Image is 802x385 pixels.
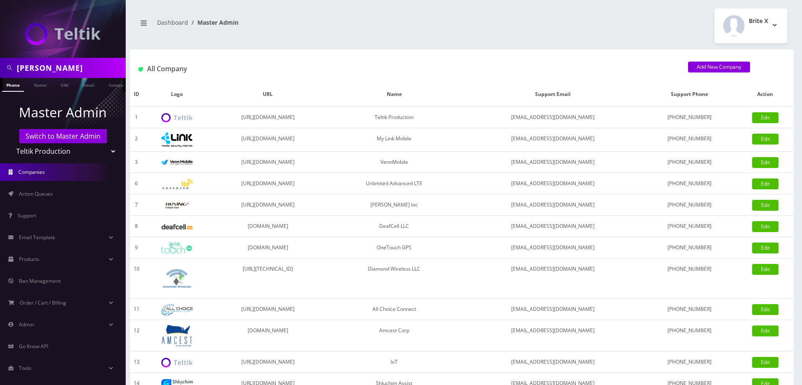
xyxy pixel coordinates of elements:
td: Amcest Corp [325,320,463,351]
h2: Brite X [749,18,768,25]
td: [PHONE_NUMBER] [642,237,737,258]
td: [URL][DOMAIN_NAME] [211,351,325,373]
td: [URL][DOMAIN_NAME] [211,194,325,216]
span: Ban Management [19,277,61,284]
td: [EMAIL_ADDRESS][DOMAIN_NAME] [463,258,642,299]
span: Companies [18,168,45,176]
img: IoT [161,358,193,367]
td: OneTouch GPS [325,237,463,258]
td: [EMAIL_ADDRESS][DOMAIN_NAME] [463,351,642,373]
td: [PHONE_NUMBER] [642,107,737,128]
a: Edit [752,157,779,168]
td: [PHONE_NUMBER] [642,173,737,194]
a: Phone [2,78,24,92]
span: Support [18,212,36,219]
input: Search in Company [17,60,124,76]
img: Teltik Production [25,23,101,45]
img: OneTouch GPS [161,243,193,253]
td: [EMAIL_ADDRESS][DOMAIN_NAME] [463,237,642,258]
td: DeafCell LLC [325,216,463,237]
img: DeafCell LLC [161,224,193,230]
td: Unlimited Advanced LTE [325,173,463,194]
img: Teltik Production [161,113,193,123]
td: 12 [130,320,143,351]
span: Admin [19,321,34,328]
td: [EMAIL_ADDRESS][DOMAIN_NAME] [463,173,642,194]
img: Unlimited Advanced LTE [161,179,193,189]
a: Edit [752,112,779,123]
td: [DOMAIN_NAME] [211,320,325,351]
td: [EMAIL_ADDRESS][DOMAIN_NAME] [463,107,642,128]
h1: All Company [138,65,675,73]
td: VennMobile [325,152,463,173]
img: VennMobile [161,160,193,165]
td: My Link Mobile [325,128,463,152]
td: [PERSON_NAME] Inc [325,194,463,216]
td: [PHONE_NUMBER] [642,351,737,373]
img: All Company [138,67,143,72]
td: [URL][DOMAIN_NAME] [211,152,325,173]
a: Edit [752,221,779,232]
a: Edit [752,304,779,315]
td: 7 [130,194,143,216]
a: Name [30,78,51,91]
td: [URL][TECHNICAL_ID] [211,258,325,299]
td: Diamond Wireless LLC [325,258,463,299]
img: My Link Mobile [161,132,193,147]
td: 13 [130,351,143,373]
a: Edit [752,178,779,189]
td: [EMAIL_ADDRESS][DOMAIN_NAME] [463,152,642,173]
td: [URL][DOMAIN_NAME] [211,128,325,152]
td: 2 [130,128,143,152]
th: URL [211,82,325,107]
td: [URL][DOMAIN_NAME] [211,299,325,320]
nav: breadcrumb [136,14,455,38]
span: Tools [19,364,31,372]
a: Edit [752,243,779,253]
a: Edit [752,134,779,145]
th: Logo [143,82,211,107]
a: Edit [752,357,779,368]
td: [URL][DOMAIN_NAME] [211,173,325,194]
td: [PHONE_NUMBER] [642,299,737,320]
td: [PHONE_NUMBER] [642,152,737,173]
a: Email [78,78,98,91]
th: ID [130,82,143,107]
td: [EMAIL_ADDRESS][DOMAIN_NAME] [463,216,642,237]
td: [PHONE_NUMBER] [642,194,737,216]
th: Action [737,82,794,107]
span: Action Queues [19,190,53,197]
td: [EMAIL_ADDRESS][DOMAIN_NAME] [463,194,642,216]
td: Teltik Production [325,107,463,128]
td: 1 [130,107,143,128]
img: Amcest Corp [161,324,193,347]
td: 6 [130,173,143,194]
img: Diamond Wireless LLC [161,263,193,294]
td: [EMAIL_ADDRESS][DOMAIN_NAME] [463,320,642,351]
td: 8 [130,216,143,237]
li: Master Admin [188,18,238,27]
span: Email Template [19,234,55,241]
td: 9 [130,237,143,258]
td: [EMAIL_ADDRESS][DOMAIN_NAME] [463,128,642,152]
td: [URL][DOMAIN_NAME] [211,107,325,128]
img: Rexing Inc [161,202,193,209]
td: [PHONE_NUMBER] [642,216,737,237]
td: [DOMAIN_NAME] [211,237,325,258]
a: Edit [752,264,779,275]
a: Switch to Master Admin [19,129,107,143]
a: Edit [752,200,779,211]
td: 11 [130,299,143,320]
a: Edit [752,326,779,336]
td: [EMAIL_ADDRESS][DOMAIN_NAME] [463,299,642,320]
td: 3 [130,152,143,173]
a: Add New Company [688,62,750,72]
a: Dashboard [157,18,188,26]
td: [PHONE_NUMBER] [642,258,737,299]
span: Order / Cart / Billing [20,299,66,306]
td: [DOMAIN_NAME] [211,216,325,237]
td: All Choice Connect [325,299,463,320]
button: Brite X [714,8,787,43]
a: SIM [57,78,72,91]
